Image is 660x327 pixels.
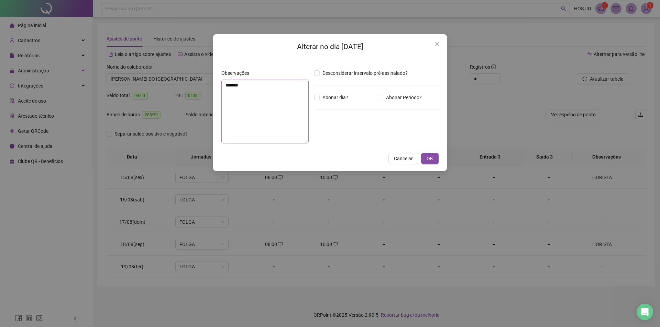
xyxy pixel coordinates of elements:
h2: Alterar no dia [DATE] [221,41,439,52]
span: close [434,41,440,47]
button: Close [432,38,443,49]
button: Cancelar [388,153,418,164]
span: Cancelar [394,155,413,162]
span: Abonar Período? [383,94,425,101]
label: Observações [221,69,254,77]
button: OK [421,153,439,164]
div: Open Intercom Messenger [637,304,653,320]
span: OK [427,155,433,162]
span: Abonar dia? [320,94,351,101]
span: Desconsiderar intervalo pré-assinalado? [320,69,410,77]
